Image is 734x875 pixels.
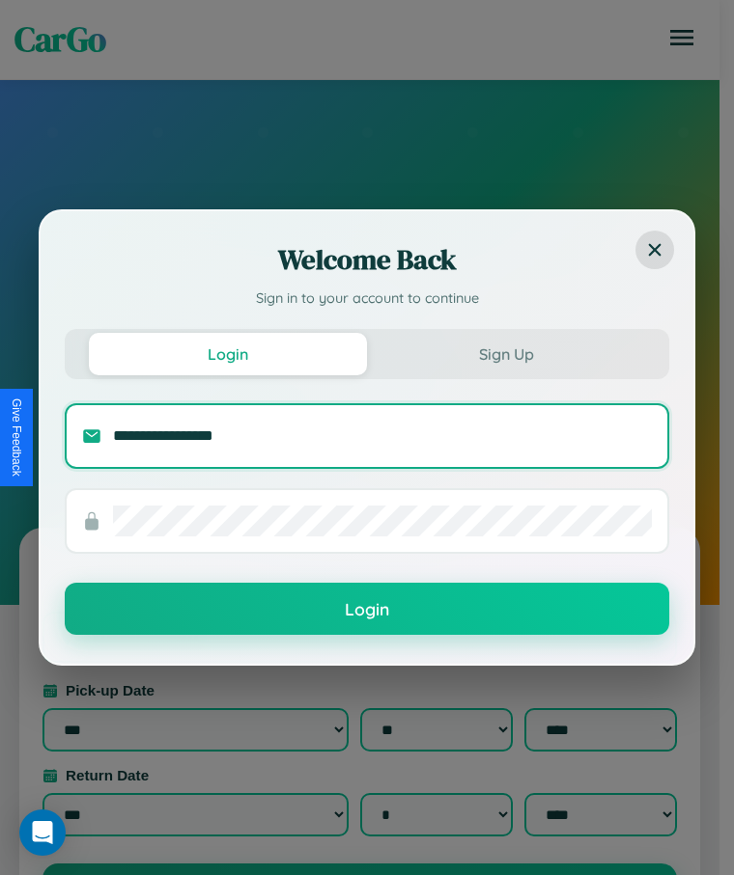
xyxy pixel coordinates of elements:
h2: Welcome Back [65,240,669,279]
div: Give Feedback [10,398,23,477]
button: Login [89,333,367,375]
div: Open Intercom Messenger [19,809,66,856]
button: Login [65,583,669,635]
p: Sign in to your account to continue [65,288,669,310]
button: Sign Up [367,333,645,375]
